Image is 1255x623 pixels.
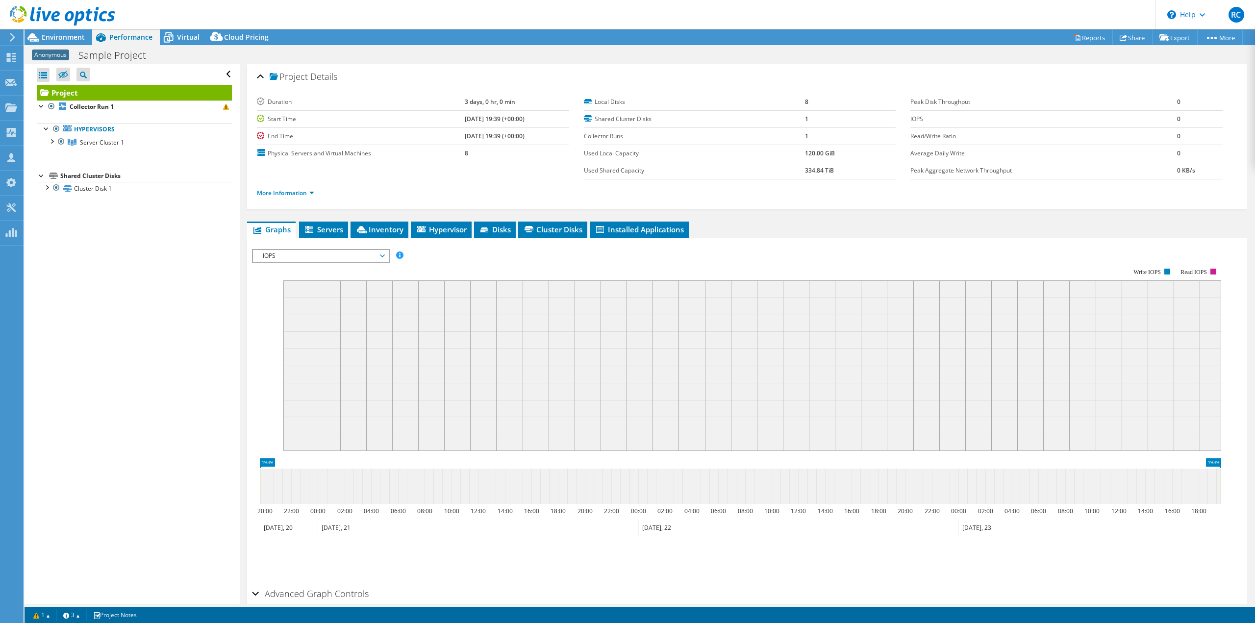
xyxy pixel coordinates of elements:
text: 06:00 [1031,507,1046,515]
text: Write IOPS [1133,269,1161,275]
b: 3 days, 0 hr, 0 min [465,98,515,106]
text: 22:00 [925,507,940,515]
label: Used Shared Capacity [584,166,805,175]
b: 0 [1177,132,1180,140]
span: Cluster Disks [523,224,582,234]
text: 10:00 [764,507,779,515]
span: Anonymous [32,50,69,60]
text: 18:00 [871,507,886,515]
text: 22:00 [284,507,299,515]
span: IOPS [258,250,384,262]
text: Read IOPS [1181,269,1207,275]
span: Virtual [177,32,200,42]
span: Performance [109,32,152,42]
a: Project [37,85,232,100]
span: Details [310,71,337,82]
b: 0 [1177,98,1180,106]
span: RC [1229,7,1244,23]
div: Shared Cluster Disks [60,170,232,182]
text: 06:00 [711,507,726,515]
text: 08:00 [417,507,432,515]
text: 20:00 [898,507,913,515]
span: Hypervisor [416,224,467,234]
text: 16:00 [844,507,859,515]
b: 120.00 GiB [805,149,835,157]
text: 22:00 [604,507,619,515]
text: 20:00 [257,507,273,515]
b: [DATE] 19:39 (+00:00) [465,132,525,140]
span: Cloud Pricing [224,32,269,42]
text: 02:00 [978,507,993,515]
text: 08:00 [738,507,753,515]
text: 18:00 [551,507,566,515]
a: Project Notes [86,609,144,621]
text: 00:00 [951,507,966,515]
label: Peak Disk Throughput [910,97,1177,107]
text: 12:00 [471,507,486,515]
span: Server Cluster 1 [80,138,124,147]
b: 0 KB/s [1177,166,1195,174]
span: Servers [304,224,343,234]
b: 0 [1177,115,1180,123]
a: More [1197,30,1243,45]
b: 8 [805,98,808,106]
label: Average Daily Write [910,149,1177,158]
label: Peak Aggregate Network Throughput [910,166,1177,175]
h1: Sample Project [74,50,161,61]
label: Collector Runs [584,131,805,141]
b: Collector Run 1 [70,102,114,111]
text: 14:00 [818,507,833,515]
text: 10:00 [1084,507,1100,515]
span: Environment [42,32,85,42]
label: IOPS [910,114,1177,124]
text: 00:00 [310,507,326,515]
text: 16:00 [524,507,539,515]
text: 08:00 [1058,507,1073,515]
text: 14:00 [1138,507,1153,515]
a: 1 [26,609,57,621]
b: 8 [465,149,468,157]
label: Physical Servers and Virtual Machines [257,149,465,158]
a: More Information [257,189,314,197]
span: Disks [479,224,511,234]
span: Graphs [252,224,291,234]
text: 12:00 [1111,507,1127,515]
text: 14:00 [498,507,513,515]
text: 10:00 [444,507,459,515]
b: 1 [805,115,808,123]
text: 20:00 [577,507,593,515]
b: 1 [805,132,808,140]
span: Installed Applications [595,224,684,234]
span: Inventory [355,224,403,234]
label: Read/Write Ratio [910,131,1177,141]
a: Collector Run 1 [37,100,232,113]
label: End Time [257,131,465,141]
text: 16:00 [1165,507,1180,515]
b: 334.84 TiB [805,166,834,174]
text: 04:00 [1004,507,1020,515]
h2: Advanced Graph Controls [252,584,369,603]
a: Cluster Disk 1 [37,182,232,195]
text: 04:00 [364,507,379,515]
label: Local Disks [584,97,805,107]
b: 0 [1177,149,1180,157]
b: [DATE] 19:39 (+00:00) [465,115,525,123]
label: Start Time [257,114,465,124]
text: 12:00 [791,507,806,515]
label: Shared Cluster Disks [584,114,805,124]
label: Used Local Capacity [584,149,805,158]
text: 04:00 [684,507,700,515]
a: Reports [1066,30,1113,45]
text: 18:00 [1191,507,1206,515]
text: 02:00 [337,507,352,515]
a: Export [1152,30,1198,45]
text: 02:00 [657,507,673,515]
svg: \n [1167,10,1176,19]
a: 3 [56,609,87,621]
a: Server Cluster 1 [37,136,232,149]
label: Duration [257,97,465,107]
a: Hypervisors [37,123,232,136]
span: Project [270,72,308,82]
text: 06:00 [391,507,406,515]
a: Share [1112,30,1153,45]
